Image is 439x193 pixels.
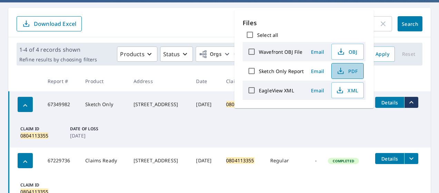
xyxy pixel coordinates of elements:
[80,148,128,174] td: Claims Ready
[379,99,400,106] span: Details
[20,126,62,132] p: Claim ID
[226,101,254,108] mark: 0804113355
[160,47,193,62] button: Status
[309,49,326,55] span: Email
[34,20,76,28] p: Download Excel
[403,21,417,27] span: Search
[375,50,389,59] span: Apply
[265,148,299,174] td: Regular
[120,50,144,58] p: Products
[226,157,254,164] mark: 0804113355
[336,86,358,94] span: XML
[259,68,304,74] label: Sketch Only Report
[370,47,395,62] button: Apply
[259,87,294,94] label: EagleView XML
[19,45,97,54] p: 1-4 of 4 records shown
[17,16,82,31] button: Download Excel
[191,148,221,174] td: [DATE]
[309,87,326,94] span: Email
[20,182,62,188] p: Claim ID
[191,71,221,91] th: Date
[331,44,364,60] button: OBJ
[70,132,111,139] p: [DATE]
[306,47,329,57] button: Email
[331,63,364,79] button: PDF
[221,71,265,91] th: Claim ID
[309,68,326,74] span: Email
[329,159,358,163] span: Completed
[299,148,322,174] td: -
[199,50,222,59] span: Orgs
[42,71,80,91] th: Report #
[70,126,111,132] p: Date of Loss
[80,91,128,118] td: Sketch Only
[336,48,358,56] span: OBJ
[331,82,364,98] button: XML
[134,101,185,108] div: [STREET_ADDRESS]
[42,91,80,118] td: 67349982
[163,50,180,58] p: Status
[243,18,365,28] p: Files
[128,71,191,91] th: Address
[379,155,400,162] span: Details
[375,153,404,164] button: detailsBtn-67229736
[19,57,97,63] p: Refine results by choosing filters
[398,16,422,31] button: Search
[336,67,358,75] span: PDF
[80,71,128,91] th: Product
[306,85,329,96] button: Email
[117,47,157,62] button: Products
[196,47,261,62] button: Orgs67
[306,66,329,77] button: Email
[257,32,278,38] label: Select all
[404,153,418,164] button: filesDropdownBtn-67229736
[42,148,80,174] td: 67229736
[134,157,185,164] div: [STREET_ADDRESS]
[20,132,48,139] mark: 0804113355
[404,97,418,108] button: filesDropdownBtn-67349982
[191,91,221,118] td: [DATE]
[375,97,404,108] button: detailsBtn-67349982
[259,49,302,55] label: Wavefront OBJ File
